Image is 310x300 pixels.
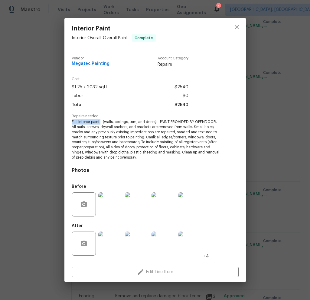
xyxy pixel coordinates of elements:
h5: Before [72,185,86,189]
span: Vendor [72,56,109,60]
span: +4 [204,253,209,259]
span: Labor [72,92,83,100]
span: Cost [72,77,188,81]
span: Interior Paint [72,25,156,32]
span: $2540 [175,83,188,92]
div: 1 [216,4,220,10]
span: $1.25 x 2032 sqft [72,83,107,92]
span: Total [72,101,83,109]
span: Complete [132,35,155,41]
span: Account Category [158,56,188,60]
span: Interior Overall - Overall Paint [72,36,128,40]
h4: Photos [72,167,239,173]
span: Full Interior paint - (walls, ceilings, trim, and doors) - PAINT PROVIDED BY OPENDOOR. All nails,... [72,119,222,160]
span: $2540 [175,101,188,109]
span: $0 [183,92,188,100]
span: Megatec Painting [72,62,109,66]
span: Repairs [158,62,188,68]
button: close [230,20,244,34]
span: Repairs needed [72,114,239,118]
h5: After [72,224,83,228]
